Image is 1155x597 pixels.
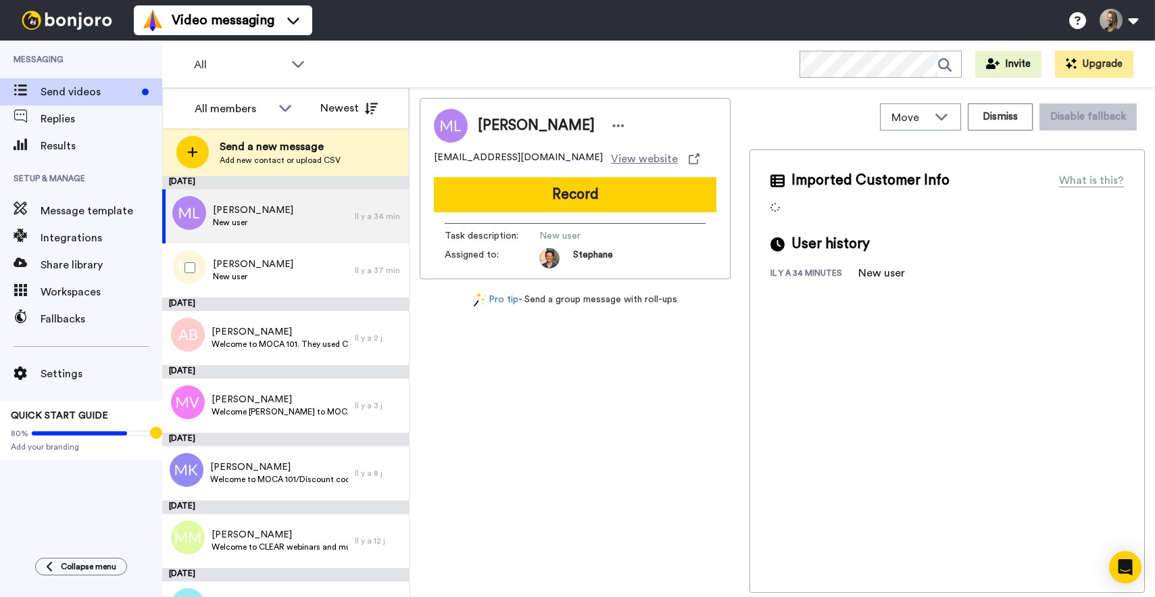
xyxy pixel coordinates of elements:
span: [PERSON_NAME] [212,528,348,542]
button: Invite [975,51,1041,78]
span: [PERSON_NAME] [210,460,348,474]
div: Il y a 8 j [355,468,402,479]
span: [EMAIL_ADDRESS][DOMAIN_NAME] [434,151,603,167]
span: Imported Customer Info [791,170,950,191]
div: Il y a 37 min [355,265,402,276]
span: Integrations [41,230,162,246]
div: New user [858,265,926,281]
img: ab.png [171,318,205,352]
span: Message template [41,203,162,219]
span: Stephane [573,248,613,268]
span: View website [611,151,678,167]
img: vm-color.svg [142,9,164,31]
button: Collapse menu [35,558,127,575]
span: Welcome [PERSON_NAME] to MOCA 101, she already started [212,406,348,417]
img: ml.png [172,196,206,230]
span: [PERSON_NAME] [213,204,293,217]
div: [DATE] [162,365,409,379]
button: Record [434,177,716,212]
img: Image of MARTIN LA-KUMI [434,109,468,143]
span: [PERSON_NAME] [212,325,348,339]
span: Welcome to CLEAR webinars and multiple courses from 101+201 [212,542,348,552]
img: mm.png [171,521,205,554]
span: Video messaging [172,11,274,30]
span: Fallbacks [41,311,162,327]
img: mv.png [171,385,205,419]
div: [DATE] [162,176,409,189]
span: Assigned to: [445,248,539,268]
img: mk.png [170,453,203,487]
span: 80% [11,428,28,439]
div: Il y a 12 j [355,535,402,546]
span: [PERSON_NAME] [478,116,595,136]
span: Move [891,110,928,126]
span: Workspaces [41,284,162,300]
a: Pro tip [474,293,518,307]
div: [DATE] [162,568,409,581]
span: Settings [41,366,162,382]
div: [DATE] [162,500,409,514]
div: Tooltip anchor [150,427,162,439]
img: bj-logo-header-white.svg [16,11,118,30]
div: Il y a 3 j [355,400,402,411]
button: Dismiss [968,103,1033,130]
span: [PERSON_NAME] [213,258,293,271]
span: User history [791,234,870,254]
span: New user [213,271,293,282]
div: All members [195,101,272,117]
span: Send a new message [220,139,341,155]
div: - Send a group message with roll-ups [420,293,731,307]
div: What is this? [1059,172,1124,189]
button: Newest [310,95,388,122]
span: Add your branding [11,441,151,452]
span: New user [213,217,293,228]
span: All [194,57,285,73]
a: View website [611,151,699,167]
span: Add new contact or upload CSV [220,155,341,166]
span: Welcome to MOCA 101. They used CLEAR123MOCA discount code. [212,339,348,350]
span: Replies [41,111,162,127]
span: Collapse menu [61,561,116,572]
img: da5f5293-2c7b-4288-972f-10acbc376891-1597253892.jpg [539,248,560,268]
button: Disable fallback [1039,103,1137,130]
span: Task description : [445,229,539,243]
span: QUICK START GUIDE [11,411,108,421]
img: magic-wand.svg [474,293,486,307]
div: [DATE] [162,433,409,446]
div: il y a 34 minutes [770,268,858,281]
span: Share library [41,257,162,273]
span: New user [539,229,668,243]
span: Results [41,138,162,154]
span: [PERSON_NAME] [212,393,348,406]
div: Il y a 34 min [355,211,402,222]
div: Open Intercom Messenger [1109,551,1141,583]
div: [DATE] [162,297,409,311]
span: Send videos [41,84,137,100]
button: Upgrade [1055,51,1133,78]
div: Il y a 2 j [355,333,402,343]
span: Welcome to MOCA 101/Discount code CLEARtps50/Is also interested in MOCA 201. I told them the disc... [210,474,348,485]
